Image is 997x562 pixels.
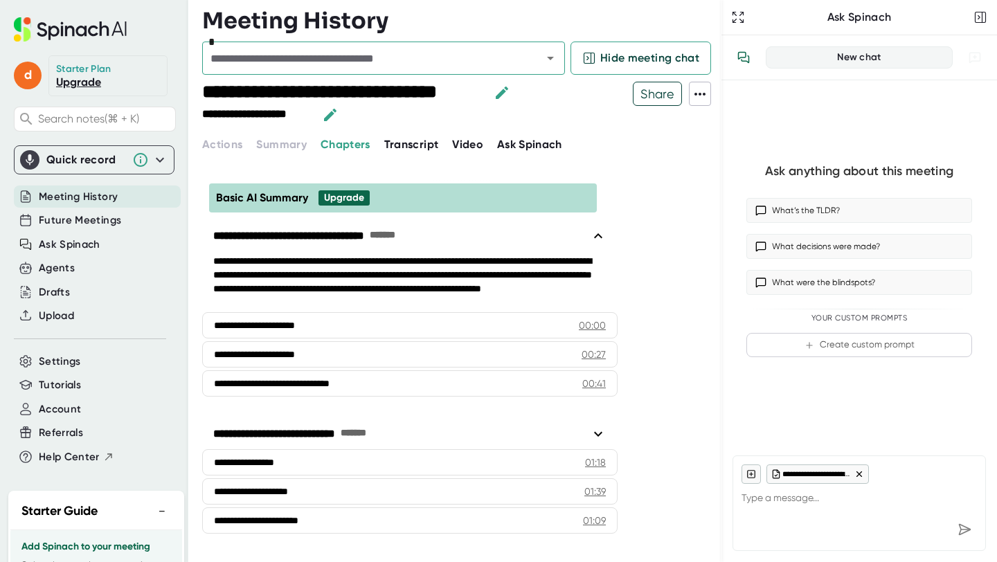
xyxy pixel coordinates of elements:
div: 00:41 [582,377,606,390]
button: View conversation history [730,44,757,71]
div: 01:39 [584,484,606,498]
span: Chapters [321,138,370,151]
span: Video [452,138,483,151]
span: Ask Spinach [497,138,562,151]
button: Account [39,401,81,417]
button: What decisions were made? [746,234,972,259]
a: Upgrade [56,75,101,89]
div: Quick record [20,146,168,174]
button: Drafts [39,284,70,300]
span: Help Center [39,449,100,465]
button: What’s the TLDR? [746,198,972,223]
div: 00:00 [579,318,606,332]
span: Actions [202,138,242,151]
button: What were the blindspots? [746,270,972,295]
button: Hide meeting chat [571,42,711,75]
span: d [14,62,42,89]
h2: Starter Guide [21,502,98,520]
span: Transcript [384,138,439,151]
button: Settings [39,354,81,370]
div: Send message [952,517,977,542]
button: Agents [39,260,75,276]
button: Ask Spinach [497,136,562,153]
button: Video [452,136,483,153]
button: Close conversation sidebar [971,8,990,27]
button: Help Center [39,449,114,465]
span: Basic AI Summary [216,191,308,204]
h3: Meeting History [202,8,388,34]
span: Summary [256,138,306,151]
button: Actions [202,136,242,153]
button: Tutorials [39,377,81,393]
button: Share [633,82,682,106]
div: 01:09 [583,514,606,527]
div: New chat [775,51,944,64]
button: − [153,501,171,521]
div: Upgrade [324,192,364,204]
button: Future Meetings [39,212,121,228]
button: Upload [39,308,74,324]
div: Quick record [46,153,125,167]
button: Ask Spinach [39,237,100,253]
div: 01:18 [585,455,606,469]
button: Referrals [39,425,83,441]
div: Starter Plan [56,63,111,75]
button: Expand to Ask Spinach page [728,8,748,27]
h3: Add Spinach to your meeting [21,541,171,552]
span: Share [634,82,681,106]
button: Create custom prompt [746,333,972,357]
span: Search notes (⌘ + K) [38,112,172,125]
div: Ask Spinach [748,10,971,24]
button: Open [541,48,560,68]
button: Meeting History [39,189,118,205]
div: 00:27 [582,347,606,361]
div: Ask anything about this meeting [765,163,953,179]
span: Hide meeting chat [600,50,699,66]
button: Chapters [321,136,370,153]
button: Transcript [384,136,439,153]
button: Summary [256,136,306,153]
div: Your Custom Prompts [746,314,972,323]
